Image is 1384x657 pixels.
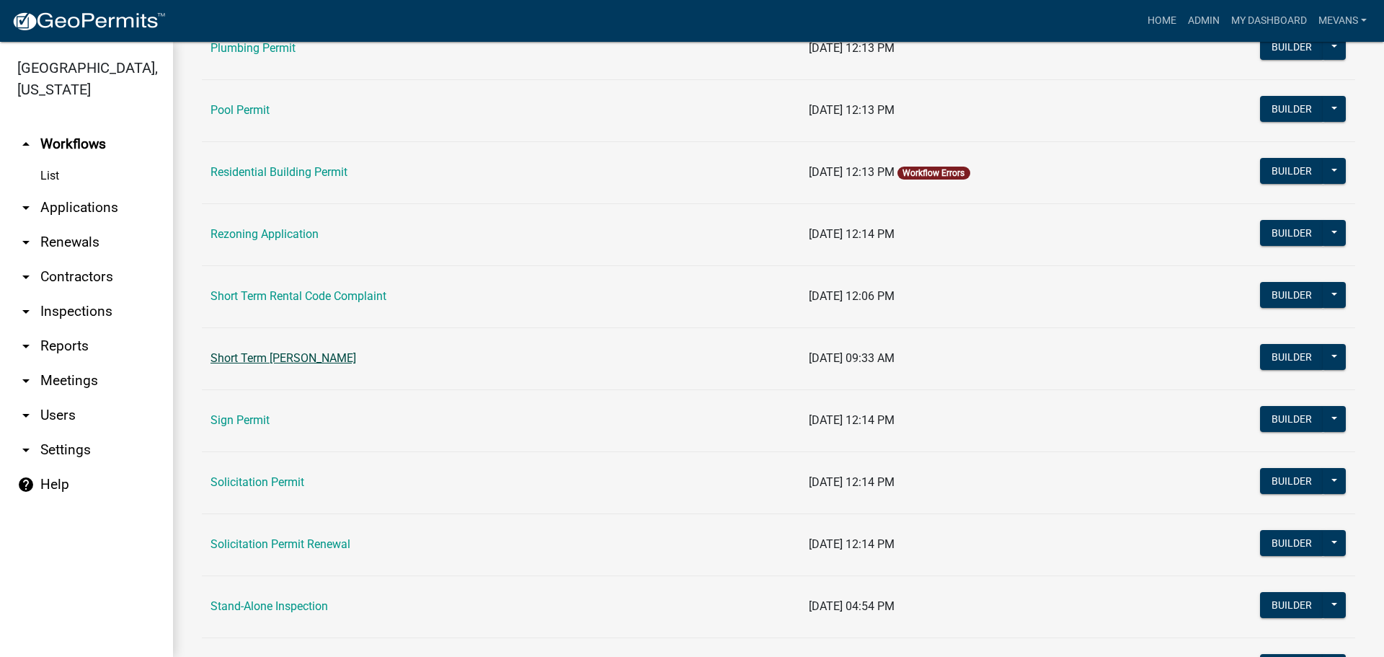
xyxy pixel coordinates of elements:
[210,227,319,241] a: Rezoning Application
[809,537,895,551] span: [DATE] 12:14 PM
[1260,530,1323,556] button: Builder
[809,103,895,117] span: [DATE] 12:13 PM
[1260,158,1323,184] button: Builder
[210,165,347,179] a: Residential Building Permit
[210,475,304,489] a: Solicitation Permit
[809,599,895,613] span: [DATE] 04:54 PM
[1142,7,1182,35] a: Home
[17,199,35,216] i: arrow_drop_down
[809,165,895,179] span: [DATE] 12:13 PM
[17,136,35,153] i: arrow_drop_up
[1260,406,1323,432] button: Builder
[1260,344,1323,370] button: Builder
[1260,468,1323,494] button: Builder
[17,372,35,389] i: arrow_drop_down
[1260,96,1323,122] button: Builder
[1313,7,1372,35] a: Mevans
[17,303,35,320] i: arrow_drop_down
[210,599,328,613] a: Stand-Alone Inspection
[1225,7,1313,35] a: My Dashboard
[210,351,356,365] a: Short Term [PERSON_NAME]
[809,227,895,241] span: [DATE] 12:14 PM
[17,234,35,251] i: arrow_drop_down
[1260,34,1323,60] button: Builder
[809,475,895,489] span: [DATE] 12:14 PM
[210,41,296,55] a: Plumbing Permit
[1260,592,1323,618] button: Builder
[17,476,35,493] i: help
[210,413,270,427] a: Sign Permit
[809,351,895,365] span: [DATE] 09:33 AM
[210,537,350,551] a: Solicitation Permit Renewal
[17,407,35,424] i: arrow_drop_down
[1182,7,1225,35] a: Admin
[17,441,35,459] i: arrow_drop_down
[809,41,895,55] span: [DATE] 12:13 PM
[210,103,270,117] a: Pool Permit
[809,289,895,303] span: [DATE] 12:06 PM
[1260,220,1323,246] button: Builder
[902,168,964,178] a: Workflow Errors
[809,413,895,427] span: [DATE] 12:14 PM
[1260,282,1323,308] button: Builder
[17,268,35,286] i: arrow_drop_down
[210,289,386,303] a: Short Term Rental Code Complaint
[17,338,35,355] i: arrow_drop_down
